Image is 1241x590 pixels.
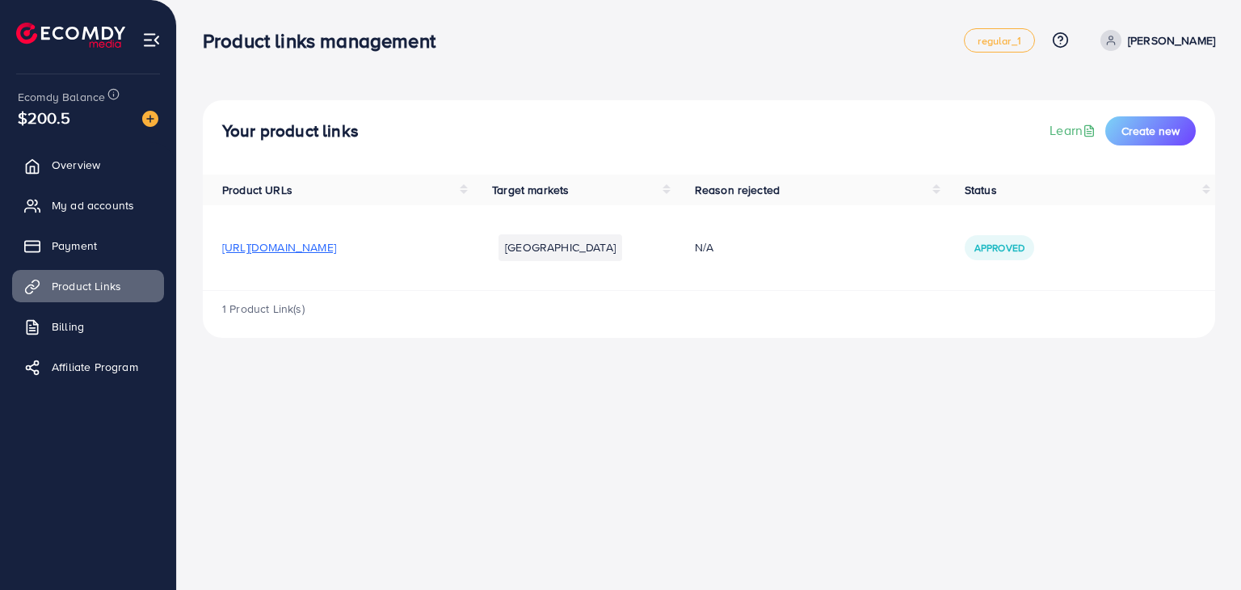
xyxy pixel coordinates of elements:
[1128,31,1215,50] p: [PERSON_NAME]
[12,270,164,302] a: Product Links
[695,239,713,255] span: N/A
[222,239,336,255] span: [URL][DOMAIN_NAME]
[142,31,161,49] img: menu
[52,359,138,375] span: Affiliate Program
[1050,121,1099,140] a: Learn
[12,189,164,221] a: My ad accounts
[1172,517,1229,578] iframe: Chat
[52,318,84,335] span: Billing
[12,149,164,181] a: Overview
[12,310,164,343] a: Billing
[978,36,1020,46] span: regular_1
[52,238,97,254] span: Payment
[222,121,359,141] h4: Your product links
[695,182,780,198] span: Reason rejected
[52,278,121,294] span: Product Links
[18,89,105,105] span: Ecomdy Balance
[222,301,305,317] span: 1 Product Link(s)
[1105,116,1196,145] button: Create new
[964,28,1034,53] a: regular_1
[1094,30,1215,51] a: [PERSON_NAME]
[965,182,997,198] span: Status
[1121,123,1180,139] span: Create new
[974,241,1024,255] span: Approved
[222,182,292,198] span: Product URLs
[18,106,70,129] span: $200.5
[492,182,569,198] span: Target markets
[499,234,622,260] li: [GEOGRAPHIC_DATA]
[52,197,134,213] span: My ad accounts
[52,157,100,173] span: Overview
[12,230,164,262] a: Payment
[12,351,164,383] a: Affiliate Program
[16,23,125,48] img: logo
[203,29,448,53] h3: Product links management
[142,111,158,127] img: image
